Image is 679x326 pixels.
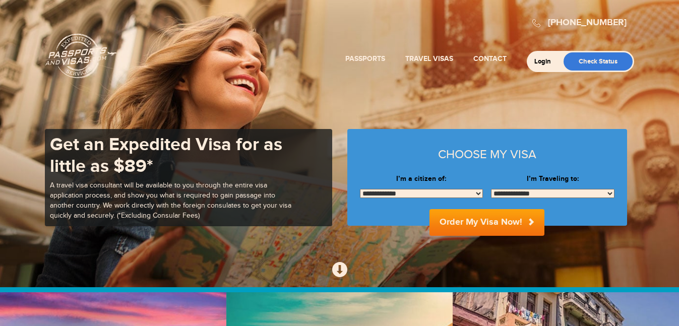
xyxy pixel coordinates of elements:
[491,174,614,184] label: I’m Traveling to:
[534,57,558,66] a: Login
[548,17,627,28] a: [PHONE_NUMBER]
[50,134,292,177] h1: Get an Expedited Visa for as little as $89*
[473,54,507,63] a: Contact
[564,52,633,71] a: Check Status
[360,148,614,161] h3: Choose my visa
[405,54,453,63] a: Travel Visas
[45,33,117,79] a: Passports & [DOMAIN_NAME]
[50,181,292,221] p: A travel visa consultant will be available to you through the entire visa application process, an...
[360,174,483,184] label: I’m a citizen of:
[429,209,544,236] button: Order My Visa Now!
[345,54,385,63] a: Passports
